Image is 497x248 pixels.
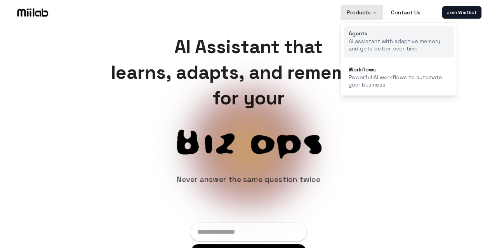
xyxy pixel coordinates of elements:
[349,74,450,89] p: Powerful AI workflows to automate your business
[105,34,393,111] h1: AI Assistant that learns, adapts, and remembers for your
[74,123,423,161] span: Biz ops
[349,67,450,72] div: Workflows
[341,5,427,20] nav: Main
[385,5,427,20] a: Contact Us
[442,6,481,19] a: Join Waitlist
[74,123,423,198] span: Customer service
[344,62,454,94] a: WorkflowsPowerful AI workflows to automate your business
[341,23,457,96] div: Products
[16,7,50,18] img: Logo
[349,31,450,36] div: Agents
[341,5,383,20] button: Products
[344,26,454,57] a: AgentsAI assistant with adaptive memory and gets better over time
[349,38,450,53] p: AI assistant with adaptive memory and gets better over time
